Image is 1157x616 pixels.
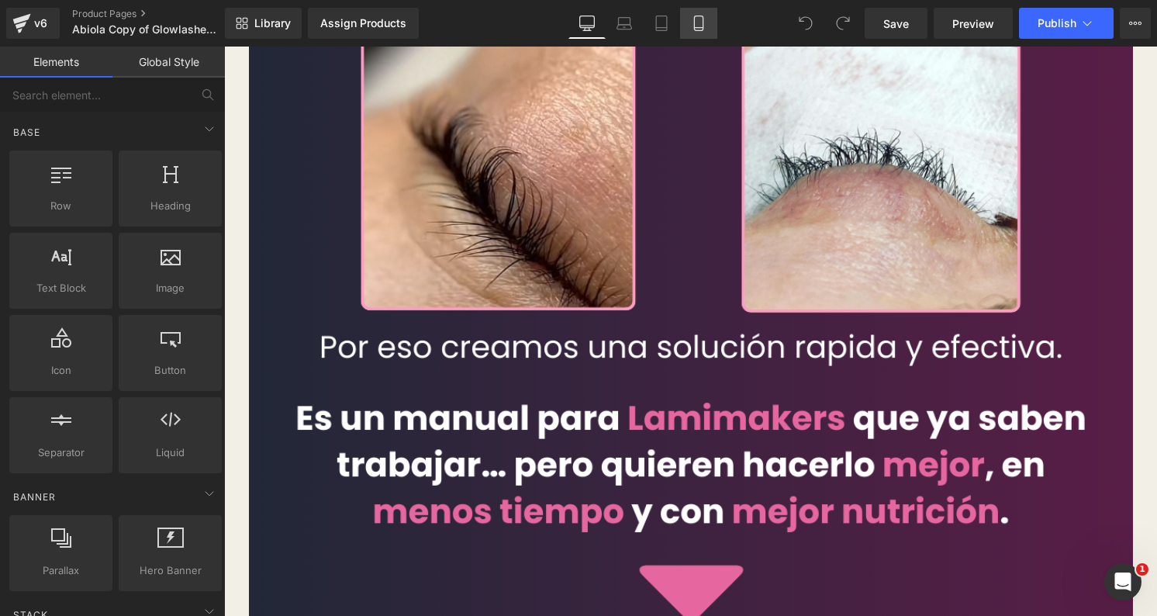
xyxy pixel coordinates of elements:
[1104,563,1141,600] iframe: Intercom live chat
[123,198,217,214] span: Heading
[123,445,217,461] span: Liquid
[123,562,217,579] span: Hero Banner
[112,47,225,78] a: Global Style
[790,8,821,39] button: Undo
[568,8,606,39] a: Desktop
[31,13,50,33] div: v6
[606,8,643,39] a: Laptop
[1019,8,1114,39] button: Publish
[680,8,717,39] a: Mobile
[12,125,42,140] span: Base
[14,562,108,579] span: Parallax
[14,198,108,214] span: Row
[320,17,406,29] div: Assign Products
[123,280,217,296] span: Image
[12,490,57,504] span: Banner
[14,280,108,296] span: Text Block
[934,8,1013,39] a: Preview
[72,8,250,20] a: Product Pages
[225,8,302,39] a: New Library
[254,16,291,30] span: Library
[827,8,858,39] button: Redo
[14,362,108,379] span: Icon
[952,16,994,32] span: Preview
[6,8,60,39] a: v6
[72,23,221,36] span: Abiola Copy of Glowlashesdigital
[643,8,680,39] a: Tablet
[1038,17,1076,29] span: Publish
[14,445,108,461] span: Separator
[123,362,217,379] span: Button
[883,16,909,32] span: Save
[1136,563,1148,576] span: 1
[1120,8,1151,39] button: More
